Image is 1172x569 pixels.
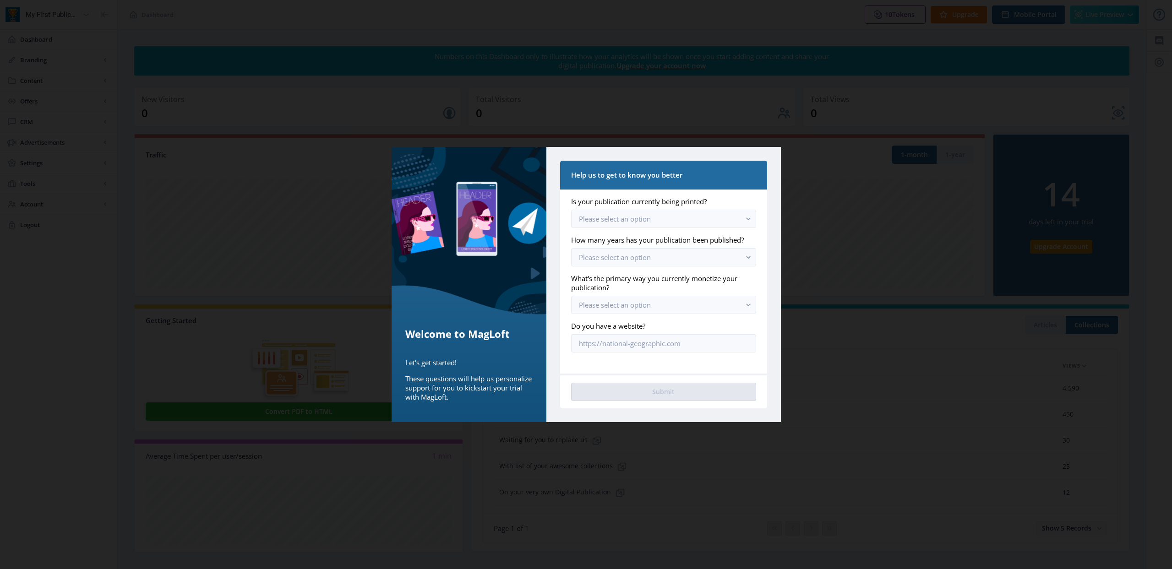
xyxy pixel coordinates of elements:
p: Let's get started! [405,358,533,367]
nb-card-header: Help us to get to know you better [560,161,767,190]
span: Please select an option [579,253,651,262]
span: Please select an option [579,214,651,223]
button: Please select an option [571,248,756,266]
input: https://national-geographic.com [571,334,756,352]
label: Is your publication currently being printed? [571,197,748,206]
h5: Welcome to MagLoft [405,326,533,341]
span: Please select an option [579,300,651,309]
label: What's the primary way you currently monetize your publication? [571,274,748,292]
label: Do you have a website? [571,321,748,331]
button: Please select an option [571,296,756,314]
button: Submit [571,383,756,401]
label: How many years has your publication been published? [571,235,748,244]
button: Please select an option [571,210,756,228]
p: These questions will help us personalize support for you to kickstart your trial with MagLoft. [405,374,533,401]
